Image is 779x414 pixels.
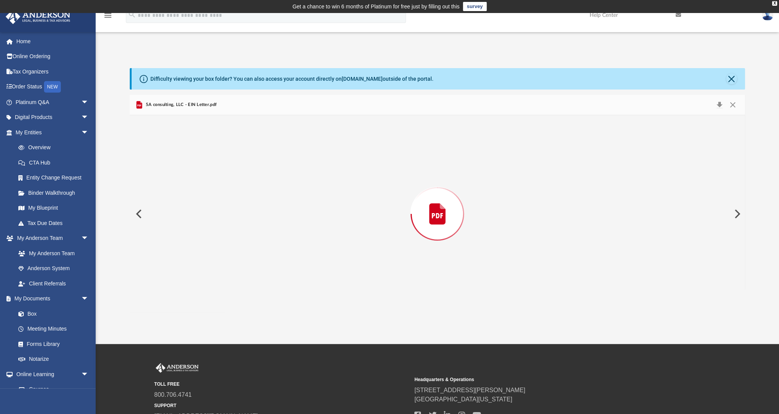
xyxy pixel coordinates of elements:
[414,396,512,403] a: [GEOGRAPHIC_DATA][US_STATE]
[5,367,96,382] a: Online Learningarrow_drop_down
[5,79,100,95] a: Order StatusNEW
[772,1,777,6] div: close
[11,246,93,261] a: My Anderson Team
[11,382,96,397] a: Courses
[414,376,669,383] small: Headquarters & Operations
[292,2,460,11] div: Get a chance to win 6 months of Platinum for free just by filling out this
[81,125,96,140] span: arrow_drop_down
[103,15,112,20] a: menu
[103,11,112,20] i: menu
[762,10,773,21] img: User Pic
[144,101,217,108] span: 5A consulting, LLC - EIN Letter.pdf
[150,75,434,83] div: Difficulty viewing your box folder? You can also access your account directly on outside of the p...
[5,34,100,49] a: Home
[11,321,96,337] a: Meeting Minutes
[11,306,93,321] a: Box
[154,391,192,398] a: 800.706.4741
[128,10,136,19] i: search
[11,352,96,367] a: Notarize
[5,231,96,246] a: My Anderson Teamarrow_drop_down
[11,170,100,186] a: Entity Change Request
[130,95,745,313] div: Preview
[81,367,96,382] span: arrow_drop_down
[11,215,100,231] a: Tax Due Dates
[11,140,100,155] a: Overview
[728,203,745,225] button: Next File
[463,2,487,11] a: survey
[11,276,96,291] a: Client Referrals
[414,387,525,393] a: [STREET_ADDRESS][PERSON_NAME]
[81,291,96,307] span: arrow_drop_down
[154,381,409,388] small: TOLL FREE
[726,73,737,84] button: Close
[11,200,96,216] a: My Blueprint
[11,155,100,170] a: CTA Hub
[81,231,96,246] span: arrow_drop_down
[11,261,96,276] a: Anderson System
[3,9,73,24] img: Anderson Advisors Platinum Portal
[5,291,96,306] a: My Documentsarrow_drop_down
[11,185,100,200] a: Binder Walkthrough
[154,363,200,373] img: Anderson Advisors Platinum Portal
[712,99,726,110] button: Download
[726,99,740,110] button: Close
[5,95,100,110] a: Platinum Q&Aarrow_drop_down
[5,49,100,64] a: Online Ordering
[5,125,100,140] a: My Entitiesarrow_drop_down
[5,110,100,125] a: Digital Productsarrow_drop_down
[11,336,93,352] a: Forms Library
[81,110,96,126] span: arrow_drop_down
[81,95,96,110] span: arrow_drop_down
[44,81,61,93] div: NEW
[342,76,383,82] a: [DOMAIN_NAME]
[130,203,147,225] button: Previous File
[5,64,100,79] a: Tax Organizers
[154,402,409,409] small: SUPPORT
